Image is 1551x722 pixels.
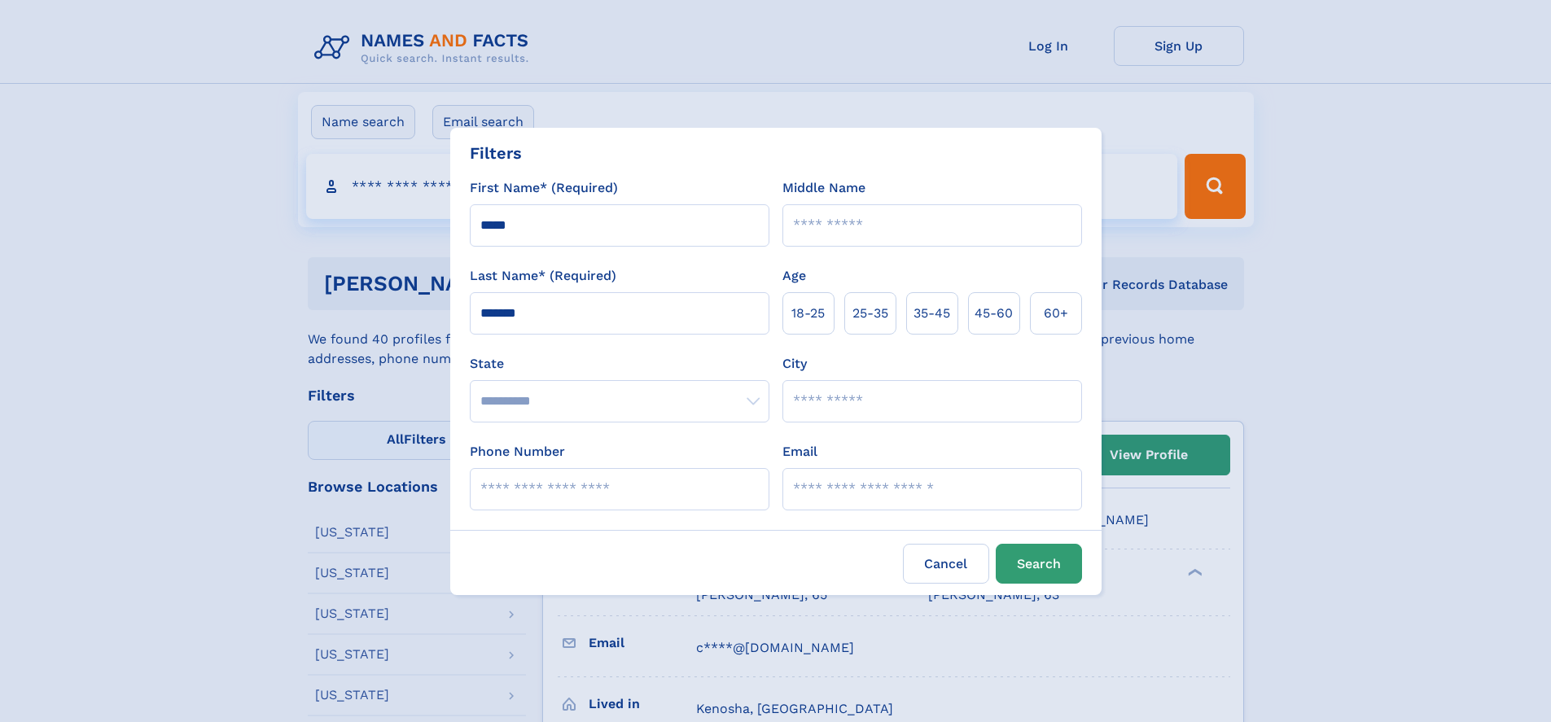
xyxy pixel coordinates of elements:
button: Search [996,544,1082,584]
label: City [782,354,807,374]
label: Middle Name [782,178,865,198]
span: 35‑45 [914,304,950,323]
label: Email [782,442,817,462]
span: 25‑35 [852,304,888,323]
label: Phone Number [470,442,565,462]
label: Age [782,266,806,286]
label: First Name* (Required) [470,178,618,198]
span: 45‑60 [975,304,1013,323]
label: State [470,354,769,374]
div: Filters [470,141,522,165]
label: Last Name* (Required) [470,266,616,286]
span: 18‑25 [791,304,825,323]
span: 60+ [1044,304,1068,323]
label: Cancel [903,544,989,584]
